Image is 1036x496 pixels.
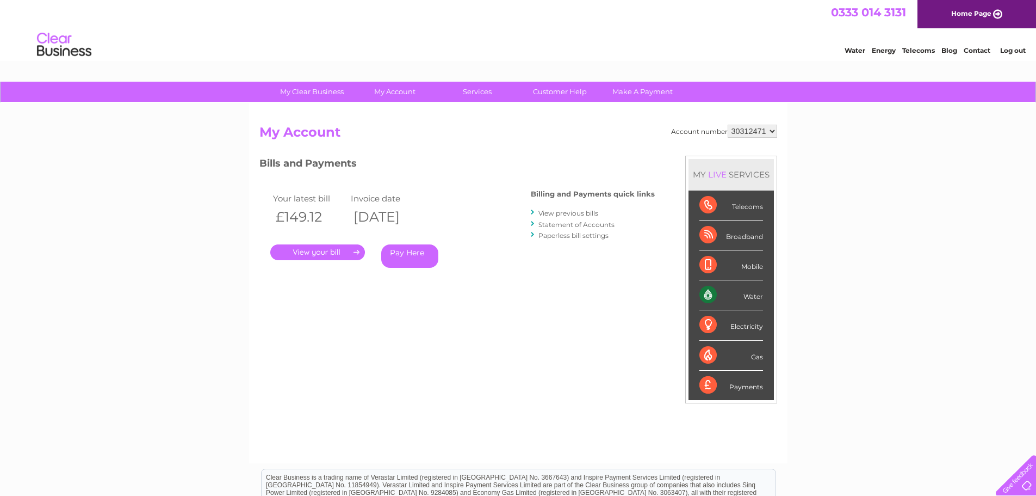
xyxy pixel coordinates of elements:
[902,46,935,54] a: Telecoms
[699,341,763,371] div: Gas
[699,191,763,221] div: Telecoms
[531,190,655,198] h4: Billing and Payments quick links
[36,28,92,62] img: logo.png
[259,125,777,145] h2: My Account
[598,82,687,102] a: Make A Payment
[964,46,990,54] a: Contact
[706,169,729,180] div: LIVE
[1000,46,1026,54] a: Log out
[699,280,763,310] div: Water
[270,206,349,228] th: £149.12
[699,221,763,250] div: Broadband
[432,82,522,102] a: Services
[699,310,763,340] div: Electricity
[270,244,365,260] a: .
[515,82,605,102] a: Customer Help
[270,191,349,206] td: Your latest bill
[699,371,763,400] div: Payments
[348,206,426,228] th: [DATE]
[941,46,957,54] a: Blog
[381,244,438,268] a: Pay Here
[671,125,777,138] div: Account number
[259,156,655,175] h3: Bills and Payments
[350,82,439,102] a: My Account
[267,82,357,102] a: My Clear Business
[538,209,598,217] a: View previous bills
[538,231,609,240] a: Paperless bill settings
[845,46,865,54] a: Water
[699,250,763,280] div: Mobile
[262,6,776,53] div: Clear Business is a trading name of Verastar Limited (registered in [GEOGRAPHIC_DATA] No. 3667643...
[831,5,906,19] a: 0333 014 3131
[348,191,426,206] td: Invoice date
[538,221,615,229] a: Statement of Accounts
[688,159,774,190] div: MY SERVICES
[872,46,896,54] a: Energy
